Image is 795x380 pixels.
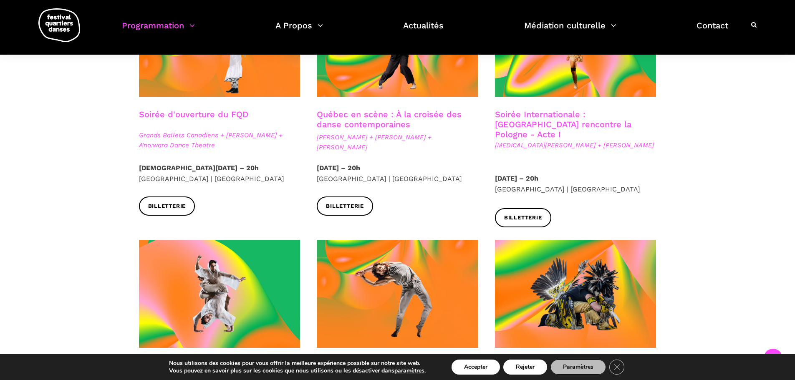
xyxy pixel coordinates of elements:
a: Soirée Internationale : [GEOGRAPHIC_DATA] rencontre la Pologne - Acte I [495,109,631,139]
a: A Propos [275,18,323,43]
a: Programmation [122,18,195,43]
p: [GEOGRAPHIC_DATA] | [GEOGRAPHIC_DATA] [139,163,300,184]
strong: [DATE] – 20h [495,174,538,182]
p: [GEOGRAPHIC_DATA] | [GEOGRAPHIC_DATA] [495,173,656,194]
button: paramètres [394,367,424,375]
span: Grands Ballets Canadiens + [PERSON_NAME] + A'no:wara Dance Theatre [139,130,300,150]
span: Billetterie [504,214,542,222]
a: Soirée d'ouverture du FQD [139,109,248,119]
span: Billetterie [148,202,186,211]
strong: [DATE] – 20h [317,164,360,172]
span: [PERSON_NAME] + [PERSON_NAME] + [PERSON_NAME] [317,132,478,152]
span: [MEDICAL_DATA][PERSON_NAME] + [PERSON_NAME] [495,140,656,150]
a: Contact [697,18,728,43]
strong: [DEMOGRAPHIC_DATA][DATE] – 20h [139,164,259,172]
span: Billetterie [326,202,364,211]
button: Accepter [452,360,500,375]
a: Québec en scène : À la croisée des danse contemporaines [317,109,462,129]
a: Actualités [403,18,444,43]
a: Médiation culturelle [524,18,616,43]
button: Rejeter [503,360,547,375]
button: Close GDPR Cookie Banner [609,360,624,375]
p: Nous utilisons des cookies pour vous offrir la meilleure expérience possible sur notre site web. [169,360,426,367]
a: Billetterie [317,196,373,215]
a: Billetterie [139,196,195,215]
p: [GEOGRAPHIC_DATA] | [GEOGRAPHIC_DATA] [317,163,478,184]
p: Vous pouvez en savoir plus sur les cookies que nous utilisons ou les désactiver dans . [169,367,426,375]
button: Paramètres [550,360,606,375]
img: logo-fqd-med [38,8,80,42]
a: Billetterie [495,208,551,227]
